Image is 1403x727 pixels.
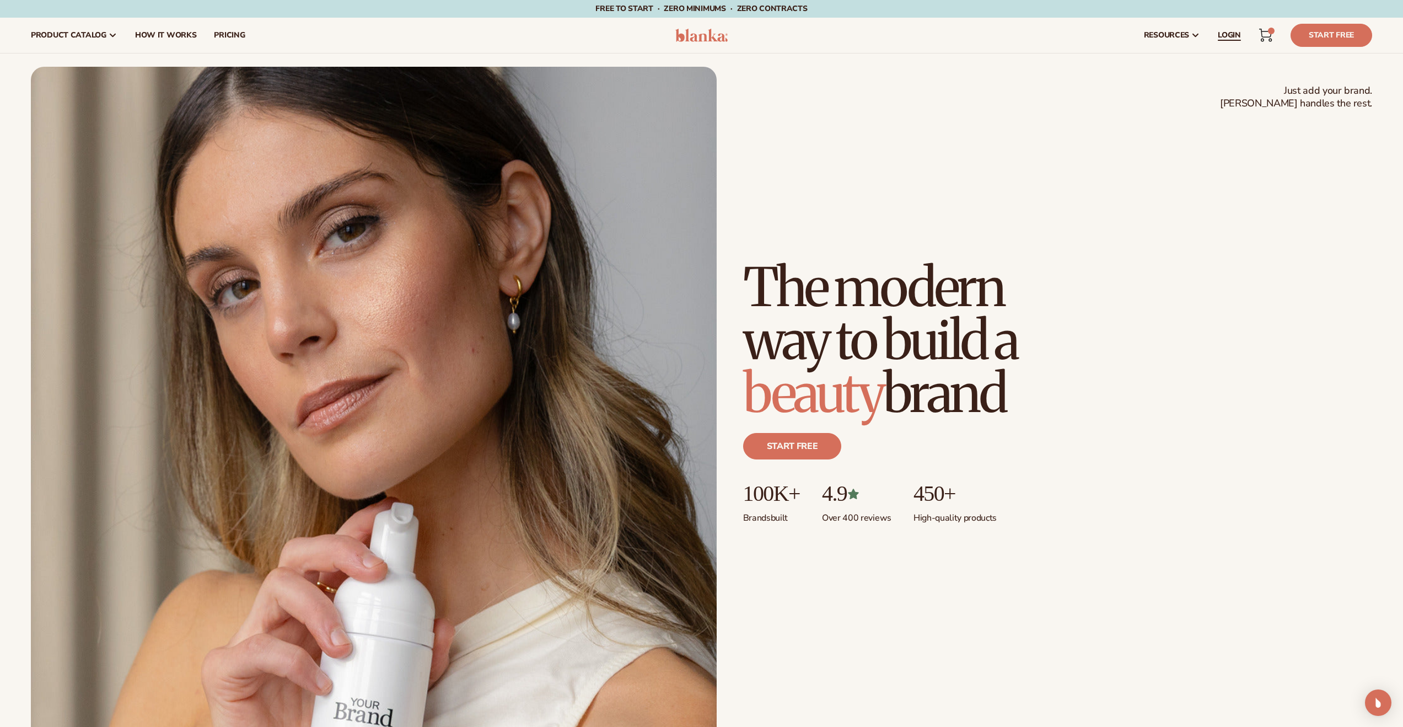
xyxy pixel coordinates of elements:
span: beauty [743,360,883,426]
span: resources [1144,31,1189,40]
a: pricing [205,18,254,53]
span: product catalog [31,31,106,40]
p: 450+ [913,482,997,506]
span: Free to start · ZERO minimums · ZERO contracts [595,3,807,14]
span: LOGIN [1218,31,1241,40]
p: 4.9 [822,482,891,506]
span: Just add your brand. [PERSON_NAME] handles the rest. [1220,84,1372,110]
a: resources [1135,18,1209,53]
a: How It Works [126,18,206,53]
div: Open Intercom Messenger [1365,689,1391,716]
a: LOGIN [1209,18,1250,53]
p: High-quality products [913,506,997,524]
span: pricing [214,31,245,40]
a: Start Free [1291,24,1372,47]
h1: The modern way to build a brand [743,261,1096,420]
img: logo [675,29,728,42]
span: How It Works [135,31,197,40]
a: product catalog [22,18,126,53]
p: Brands built [743,506,800,524]
p: Over 400 reviews [822,506,891,524]
p: 100K+ [743,482,800,506]
a: Start free [743,433,842,459]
